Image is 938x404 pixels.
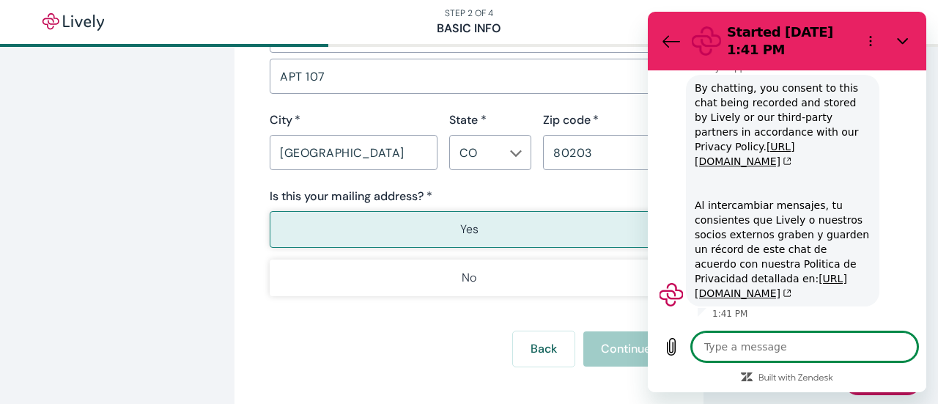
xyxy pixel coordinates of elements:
[513,331,575,367] button: Back
[462,269,476,287] p: No
[270,62,668,91] input: Address line 2
[874,4,915,40] button: Log out
[32,13,114,31] img: Lively
[270,211,668,248] button: Yes
[509,146,523,161] button: Open
[449,111,487,129] label: State *
[454,142,503,163] input: --
[270,260,668,296] button: No
[543,111,599,129] label: Zip code
[543,138,668,167] input: Zip code
[270,138,437,167] input: City
[270,111,300,129] label: City
[460,221,479,238] p: Yes
[648,12,926,392] iframe: Messaging window
[270,188,432,205] label: Is this your mailing address? *
[510,147,522,159] svg: Chevron icon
